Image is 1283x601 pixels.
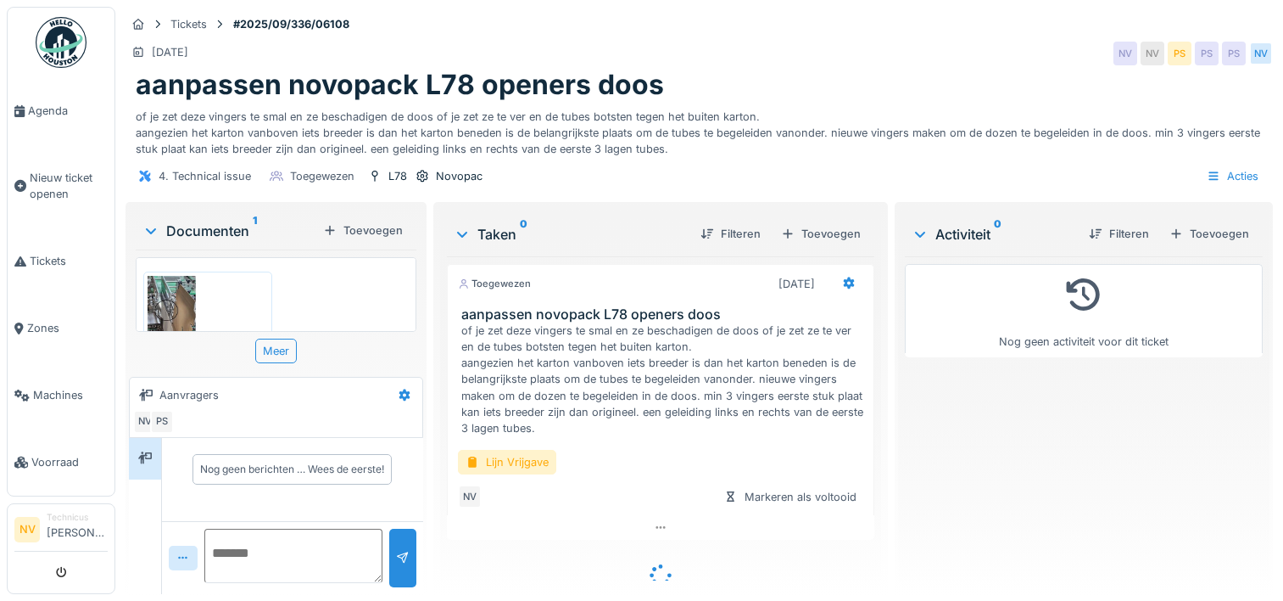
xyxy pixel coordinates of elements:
sup: 1 [253,221,257,241]
div: Acties [1199,164,1266,188]
div: Documenten [142,221,316,241]
span: Agenda [28,103,108,119]
div: Taken [454,224,687,244]
a: Voorraad [8,429,114,496]
sup: 0 [520,224,527,244]
strong: #2025/09/336/06108 [226,16,356,32]
sup: 0 [994,224,1001,244]
div: Toevoegen [1163,222,1256,245]
a: Tickets [8,227,114,295]
h1: aanpassen novopack L78 openers doos [136,69,664,101]
div: NV [458,485,482,508]
div: PS [1195,42,1219,65]
div: Filteren [694,222,767,245]
span: Zones [27,320,108,336]
span: Nieuw ticket openen [30,170,108,202]
div: Activiteit [912,224,1075,244]
div: Tickets [170,16,207,32]
h3: aanpassen novopack L78 openers doos [461,306,867,323]
div: Toevoegen [774,222,867,245]
a: Zones [8,295,114,362]
a: Agenda [8,77,114,144]
div: Lijn Vrijgave [458,450,556,475]
img: eh6qogyw3fcdslmnmizx5r7jlfy3 [148,276,268,344]
div: NV [1113,42,1137,65]
div: PS [1222,42,1246,65]
div: Filteren [1082,222,1156,245]
div: NV [1141,42,1164,65]
div: of je zet deze vingers te smal en ze beschadigen de doos of je zet ze te ver en de tubes botsten ... [461,323,867,436]
div: 4. Technical issue [159,168,251,184]
span: Voorraad [31,454,108,470]
div: Markeren als voltooid [717,486,863,508]
div: Toevoegen [316,219,410,242]
div: NV [1249,42,1273,65]
li: [PERSON_NAME] [47,511,108,548]
div: PS [1168,42,1191,65]
div: PS [150,410,174,434]
div: of je zet deze vingers te smal en ze beschadigen de doos of je zet ze te ver en de tubes botsten ... [136,102,1263,158]
div: NV [133,410,157,434]
div: Toegewezen [458,277,531,291]
span: Tickets [30,253,108,269]
img: Badge_color-CXgf-gQk.svg [36,17,86,68]
a: Nieuw ticket openen [8,144,114,227]
div: Nog geen berichten … Wees de eerste! [200,462,384,477]
div: L78 [388,168,407,184]
div: [DATE] [778,276,815,292]
div: Technicus [47,511,108,524]
a: NV Technicus[PERSON_NAME] [14,511,108,552]
span: Machines [33,387,108,403]
div: [DATE] [152,44,188,60]
div: Meer [255,339,297,363]
div: Nog geen activiteit voor dit ticket [916,272,1252,351]
div: Toegewezen [290,168,354,184]
li: NV [14,517,40,542]
div: Aanvragers [159,387,219,403]
a: Machines [8,362,114,429]
div: Novopac [436,168,483,184]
